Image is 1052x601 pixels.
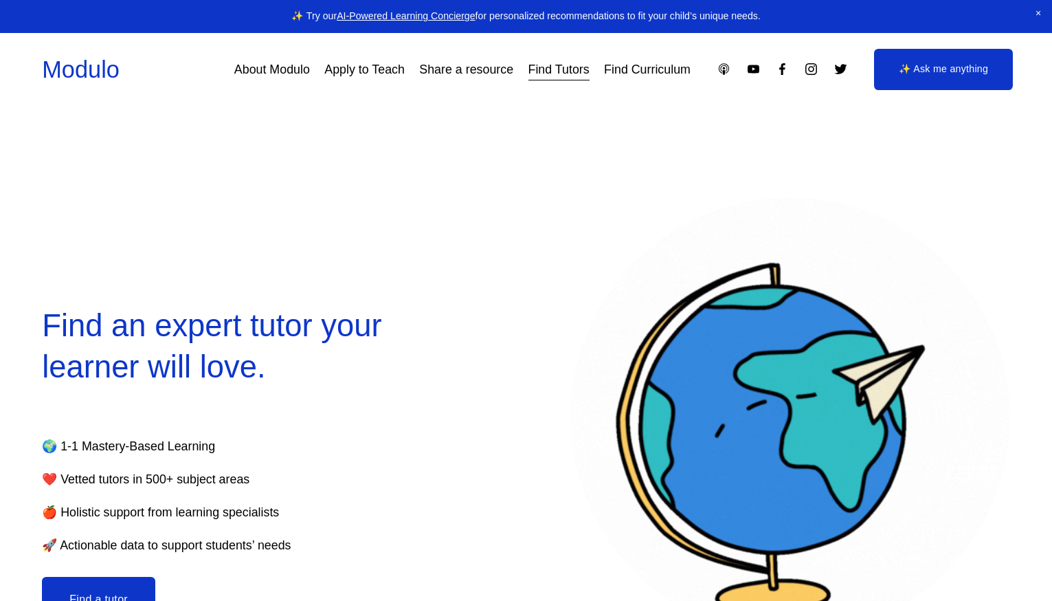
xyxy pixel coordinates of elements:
[42,305,482,387] h2: Find an expert tutor your learner will love.
[42,501,440,523] p: 🍎 Holistic support from learning specialists
[324,57,405,82] a: Apply to Teach
[833,62,848,76] a: Twitter
[42,468,440,490] p: ❤️ Vetted tutors in 500+ subject areas
[804,62,818,76] a: Instagram
[874,49,1012,89] a: ✨ Ask me anything
[42,56,120,83] a: Modulo
[775,62,790,76] a: Facebook
[42,435,440,457] p: 🌍 1-1 Mastery-Based Learning
[337,10,475,21] a: AI-Powered Learning Concierge
[717,62,731,76] a: Apple Podcasts
[746,62,761,76] a: YouTube
[528,57,590,82] a: Find Tutors
[234,57,310,82] a: About Modulo
[419,57,513,82] a: Share a resource
[604,57,691,82] a: Find Curriculum
[42,534,440,556] p: 🚀 Actionable data to support students’ needs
